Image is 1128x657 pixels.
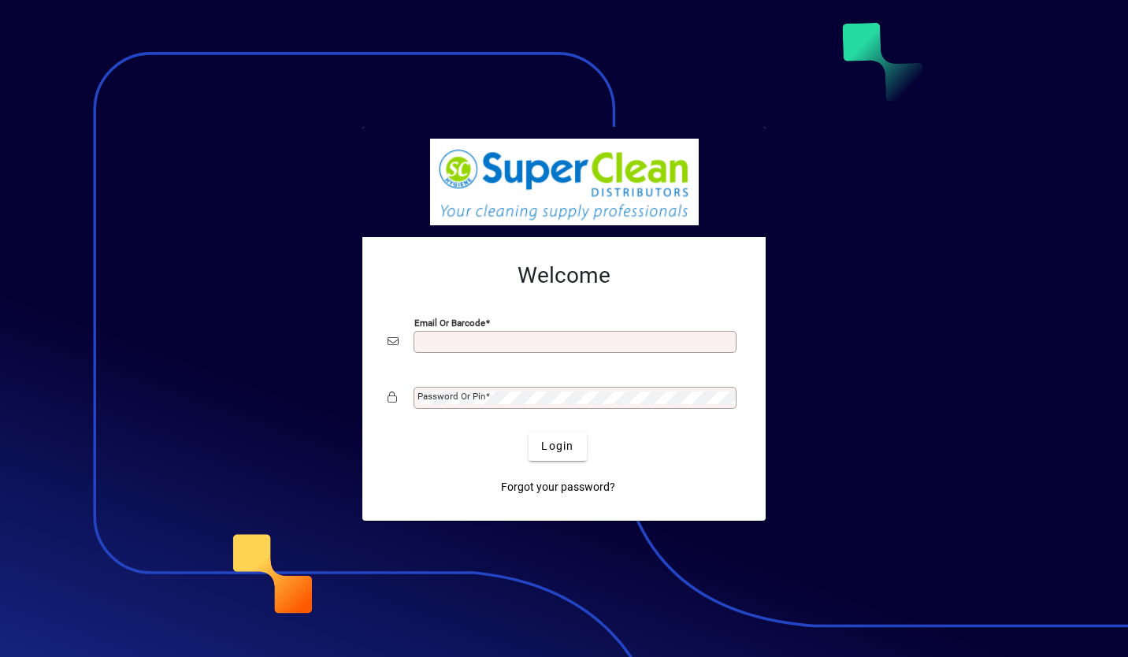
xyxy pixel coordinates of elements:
[501,479,615,496] span: Forgot your password?
[388,262,740,289] h2: Welcome
[417,391,485,402] mat-label: Password or Pin
[529,432,586,461] button: Login
[414,317,485,328] mat-label: Email or Barcode
[495,473,622,502] a: Forgot your password?
[541,438,573,455] span: Login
